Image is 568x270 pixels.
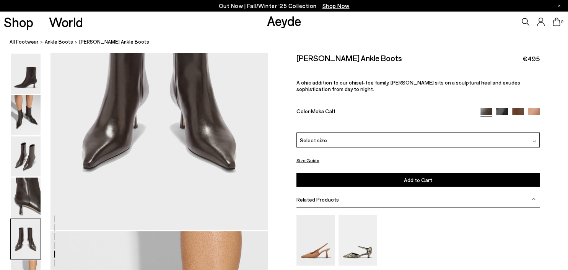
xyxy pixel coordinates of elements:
[560,20,564,24] span: 0
[300,136,327,144] span: Select size
[79,38,149,46] span: [PERSON_NAME] Ankle Boots
[219,1,350,11] p: Out Now | Fall/Winter ‘25 Collection
[296,108,473,117] div: Color:
[296,215,335,265] img: Fernanda Slingback Pumps
[11,95,41,135] img: Rowan Chiseled Ankle Boots - Image 2
[267,13,301,29] a: Aeyde
[296,79,520,92] span: A chic addition to our chisel-toe family, [PERSON_NAME] sits on a sculptural heel and exudes soph...
[339,215,377,265] img: Tillie Ankle Strap Pumps
[532,197,535,201] img: svg%3E
[11,177,41,218] img: Rowan Chiseled Ankle Boots - Image 4
[45,38,73,46] a: ankle boots
[49,15,83,29] a: World
[11,136,41,176] img: Rowan Chiseled Ankle Boots - Image 3
[532,139,536,143] img: svg%3E
[10,38,39,46] a: All Footwear
[404,176,432,183] span: Add to Cart
[522,54,540,63] span: €495
[296,196,339,202] span: Related Products
[296,155,319,164] button: Size Guide
[296,53,402,63] h2: [PERSON_NAME] Ankle Boots
[11,219,41,259] img: Rowan Chiseled Ankle Boots - Image 5
[45,39,73,45] span: ankle boots
[4,15,33,29] a: Shop
[322,2,350,9] span: Navigate to /collections/new-in
[311,108,335,114] span: Moka Calf
[10,32,568,53] nav: breadcrumb
[11,54,41,94] img: Rowan Chiseled Ankle Boots - Image 1
[553,18,560,26] a: 0
[296,172,540,187] button: Add to Cart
